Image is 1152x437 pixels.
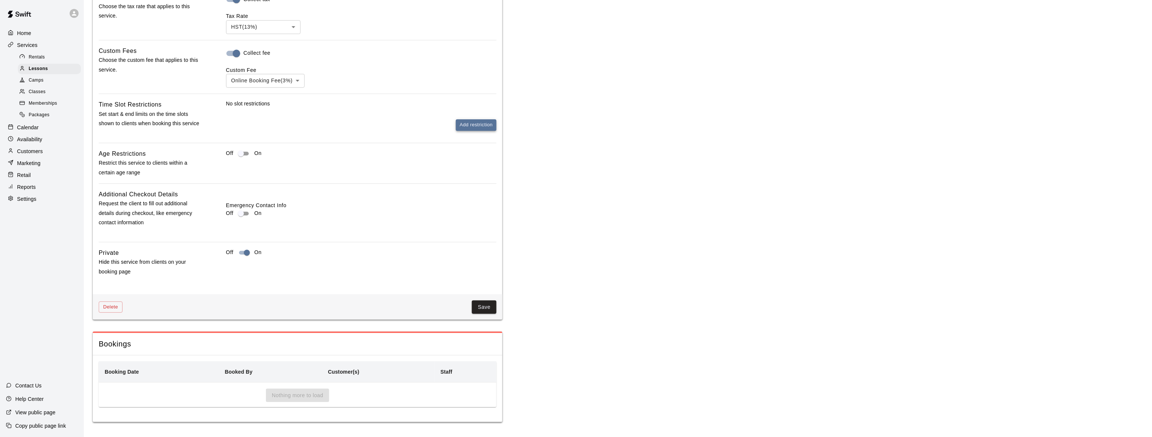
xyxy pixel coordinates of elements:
p: Choose the tax rate that applies to this service. [99,2,202,20]
p: Off [226,248,234,256]
a: Retail [6,170,78,181]
a: Home [6,28,78,39]
a: Packages [18,110,84,121]
p: Availability [17,136,42,143]
h6: Time Slot Restrictions [99,100,162,110]
p: Settings [17,195,37,203]
h6: Custom Fees [99,46,137,56]
a: Lessons [18,63,84,75]
p: Restrict this service to clients within a certain age range [99,158,202,177]
p: Help Center [15,395,44,403]
span: Rentals [29,54,45,61]
p: Copy public page link [15,422,66,430]
span: Packages [29,111,50,119]
span: Classes [29,88,45,96]
p: On [254,209,262,217]
p: Set start & end limits on the time slots shown to clients when booking this service [99,110,202,128]
p: Services [17,41,38,49]
p: Retail [17,171,31,179]
div: Memberships [18,98,81,109]
a: Memberships [18,98,84,110]
a: Calendar [6,122,78,133]
label: Emergency Contact Info [226,202,496,209]
p: Marketing [17,159,41,167]
div: Classes [18,87,81,97]
p: Home [17,29,31,37]
a: Reports [6,181,78,193]
a: Availability [6,134,78,145]
span: Camps [29,77,44,84]
a: Classes [18,86,84,98]
a: Settings [6,193,78,205]
p: Choose the custom fee that applies to this service. [99,56,202,74]
p: On [254,149,262,157]
p: Customers [17,148,43,155]
p: On [254,248,262,256]
b: Customer(s) [328,369,359,375]
span: Lessons [29,65,48,73]
div: Lessons [18,64,81,74]
span: Memberships [29,100,57,107]
a: Customers [6,146,78,157]
button: Save [472,300,496,314]
label: Tax Rate [226,13,248,19]
p: Off [226,209,234,217]
div: Camps [18,75,81,86]
p: Reports [17,183,36,191]
p: Contact Us [15,382,42,389]
h6: Additional Checkout Details [99,190,178,199]
b: Booked By [225,369,253,375]
p: Hide this service from clients on your booking page [99,257,202,276]
p: Off [226,149,234,157]
span: Collect fee [244,49,270,57]
button: Add restriction [456,119,496,131]
h6: Private [99,248,119,258]
div: Rentals [18,52,81,63]
div: Online Booking Fee ( 3% ) [226,74,305,88]
a: Camps [18,75,84,86]
div: HST ( 13 %) [226,20,301,34]
div: Packages [18,110,81,120]
p: No slot restrictions [226,100,496,107]
a: Marketing [6,158,78,169]
a: Services [6,39,78,51]
label: Custom Fee [226,67,257,73]
span: Bookings [99,339,496,349]
p: Request the client to fill out additional details during checkout, like emergency contact informa... [99,199,202,227]
button: Delete [99,301,123,313]
a: Rentals [18,51,84,63]
p: Calendar [17,124,39,131]
h6: Age Restrictions [99,149,146,159]
b: Staff [441,369,453,375]
p: View public page [15,409,55,416]
b: Booking Date [105,369,139,375]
